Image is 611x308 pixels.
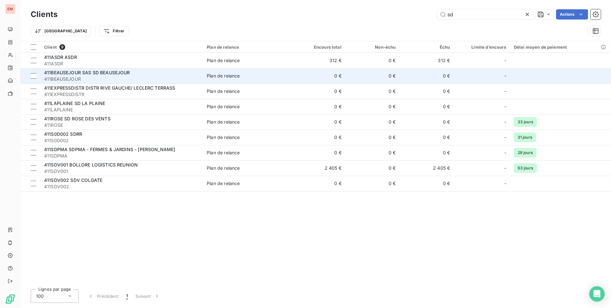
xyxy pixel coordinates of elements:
[291,145,345,160] td: 0 €
[504,119,506,125] span: -
[122,289,132,303] button: 1
[36,293,44,299] span: 100
[589,286,605,302] div: Open Intercom Messenger
[399,176,454,191] td: 0 €
[345,160,400,176] td: 0 €
[207,45,287,50] div: Plan de relance
[207,103,240,110] div: Plan de relance
[44,101,105,106] span: 411LAPLAINE SD LA PLAINE
[44,85,175,91] span: 411EXPRESSDISTR DISTR RIVE GAUCHE/ LECLERC TERRASS
[291,53,345,68] td: 312 €
[44,54,77,60] span: 411ASDR ASDR
[504,180,506,187] span: -
[44,70,130,75] span: 411BEAUSEJOUR SAS SD BEAUSEJOUR
[44,122,199,128] span: 411ROSE
[295,45,342,50] div: Encours total
[207,134,240,141] div: Plan de relance
[556,9,588,20] button: Actions
[207,180,240,187] div: Plan de relance
[31,26,91,36] button: [GEOGRAPHIC_DATA]
[291,176,345,191] td: 0 €
[44,91,199,98] span: 411EXPRESSDISTR
[44,153,199,159] span: 411SDPMA
[514,117,537,127] span: 33 jours
[345,114,400,130] td: 0 €
[399,145,454,160] td: 0 €
[504,57,506,64] span: -
[126,293,128,299] span: 1
[44,177,102,183] span: 411SDV002 SDV COLGATE
[345,145,400,160] td: 0 €
[44,45,57,50] span: Client
[44,116,111,121] span: 411ROSE SD ROSE DES VENTS
[399,68,454,84] td: 0 €
[399,99,454,114] td: 0 €
[458,45,506,50] div: Limite d’encours
[84,289,122,303] button: Précédent
[44,168,199,174] span: 411SDV001
[504,88,506,94] span: -
[504,134,506,141] span: -
[399,130,454,145] td: 0 €
[504,73,506,79] span: -
[437,9,533,20] input: Rechercher
[99,26,128,36] button: Filtrer
[5,294,15,304] img: Logo LeanPay
[207,73,240,79] div: Plan de relance
[31,9,58,20] h3: Clients
[5,4,15,14] div: EM
[349,45,396,50] div: Non-échu
[44,107,199,113] span: 411LAPLAINE
[345,84,400,99] td: 0 €
[291,130,345,145] td: 0 €
[207,119,240,125] div: Plan de relance
[291,160,345,176] td: 2 405 €
[44,61,199,67] span: 411ASDR
[207,88,240,94] div: Plan de relance
[504,103,506,110] span: -
[514,45,607,50] div: Délai moyen de paiement
[345,53,400,68] td: 0 €
[399,160,454,176] td: 2 405 €
[345,68,400,84] td: 0 €
[514,163,537,173] span: 63 jours
[399,53,454,68] td: 312 €
[59,44,65,50] span: 9
[399,84,454,99] td: 0 €
[399,114,454,130] td: 0 €
[291,114,345,130] td: 0 €
[44,76,199,82] span: 411BEAUSEJOUR
[207,165,240,171] div: Plan de relance
[132,289,164,303] button: Suivant
[291,68,345,84] td: 0 €
[345,176,400,191] td: 0 €
[504,150,506,156] span: -
[291,99,345,114] td: 0 €
[291,84,345,99] td: 0 €
[514,148,537,158] span: 29 jours
[207,57,240,64] div: Plan de relance
[345,130,400,145] td: 0 €
[44,183,199,190] span: 411SDV002
[44,137,199,144] span: 411S0D002
[403,45,450,50] div: Échu
[514,133,536,142] span: 31 jours
[44,162,138,167] span: 411SDV001 BOLLORE LOGISTICS REUNION
[44,147,175,152] span: 411SDPMA SDPMA - FERMES & JARDINS - [PERSON_NAME]
[345,99,400,114] td: 0 €
[504,165,506,171] span: -
[207,150,240,156] div: Plan de relance
[44,131,82,137] span: 411S0D002 SDRR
